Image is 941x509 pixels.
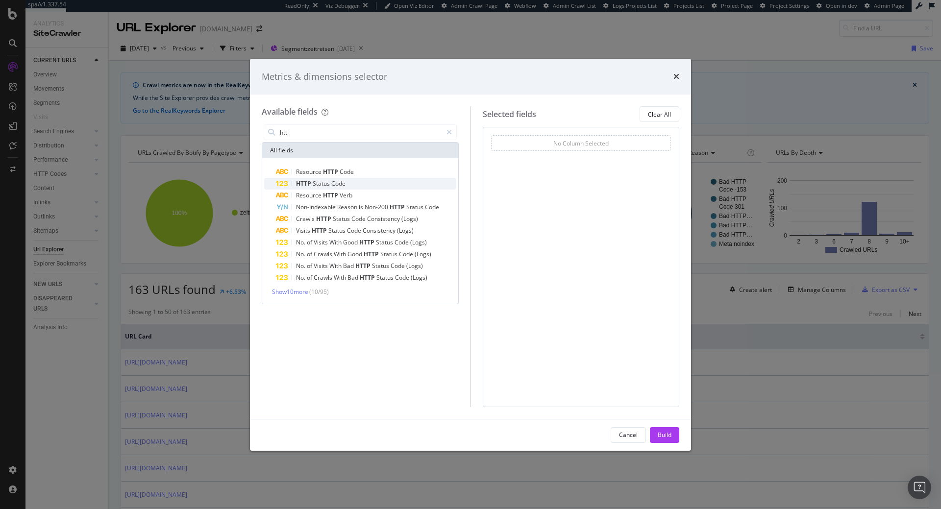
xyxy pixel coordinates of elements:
span: Visits [314,238,329,246]
div: Cancel [619,431,638,439]
button: Cancel [611,427,646,443]
span: HTTP [360,273,376,282]
span: ( 10 / 95 ) [309,288,329,296]
span: Resource [296,168,323,176]
span: of [307,250,314,258]
span: (Logs) [401,215,418,223]
span: Resource [296,191,323,199]
span: Code [395,273,411,282]
div: Available fields [262,106,318,117]
span: (Logs) [397,226,414,235]
span: Code [331,179,346,188]
span: HTTP [323,191,340,199]
span: Good [343,238,359,246]
span: Non-200 [365,203,390,211]
span: (Logs) [406,262,423,270]
span: Status [333,215,351,223]
span: No. [296,238,307,246]
span: of [307,238,314,246]
span: Code [399,250,415,258]
span: No. [296,262,307,270]
span: Non-Indexable [296,203,337,211]
input: Search by field name [279,125,442,140]
span: Code [425,203,439,211]
span: With [329,262,343,270]
span: Show 10 more [272,288,308,296]
div: Metrics & dimensions selector [262,71,387,83]
span: HTTP [316,215,333,223]
span: of [307,273,314,282]
div: Selected fields [483,109,536,120]
span: Status [376,238,395,246]
span: No. [296,273,307,282]
div: modal [250,59,691,451]
span: Crawls [314,250,334,258]
span: Visits [296,226,312,235]
span: HTTP [364,250,380,258]
span: Code [395,238,410,246]
span: (Logs) [415,250,431,258]
span: Code [391,262,406,270]
span: Visits [314,262,329,270]
span: Status [372,262,391,270]
span: HTTP [312,226,328,235]
span: (Logs) [410,238,427,246]
span: Status [376,273,395,282]
span: Crawls [314,273,334,282]
span: is [359,203,365,211]
button: Clear All [640,106,679,122]
div: All fields [262,143,458,158]
div: times [673,71,679,83]
span: Status [380,250,399,258]
span: With [329,238,343,246]
span: Code [347,226,363,235]
button: Build [650,427,679,443]
span: Good [347,250,364,258]
span: HTTP [359,238,376,246]
span: Status [313,179,331,188]
span: HTTP [296,179,313,188]
span: Bad [347,273,360,282]
div: Open Intercom Messenger [908,476,931,499]
div: Build [658,431,671,439]
span: Code [351,215,367,223]
span: Code [340,168,354,176]
span: With [334,250,347,258]
span: HTTP [355,262,372,270]
span: Status [328,226,347,235]
div: No Column Selected [553,139,609,147]
span: Bad [343,262,355,270]
span: (Logs) [411,273,427,282]
span: HTTP [323,168,340,176]
span: With [334,273,347,282]
span: of [307,262,314,270]
span: Verb [340,191,352,199]
div: Clear All [648,110,671,119]
span: Reason [337,203,359,211]
span: No. [296,250,307,258]
span: Consistency [363,226,397,235]
span: Crawls [296,215,316,223]
span: HTTP [390,203,406,211]
span: Status [406,203,425,211]
span: Consistency [367,215,401,223]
